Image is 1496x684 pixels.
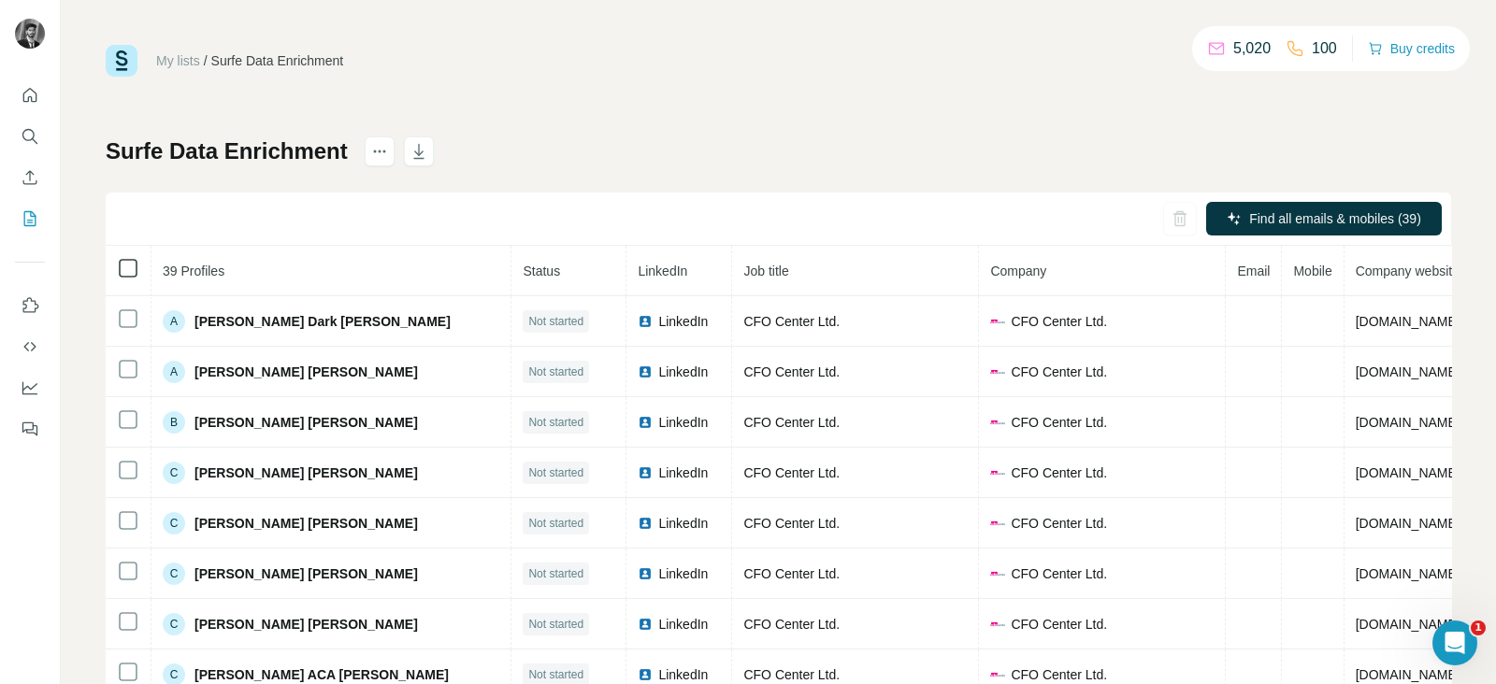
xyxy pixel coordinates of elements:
[1011,564,1107,583] span: CFO Center Ltd.
[1356,465,1460,480] span: [DOMAIN_NAME]
[106,136,348,166] h1: Surfe Data Enrichment
[194,312,451,331] span: [PERSON_NAME] Dark [PERSON_NAME]
[990,364,1005,379] img: company-logo
[1011,413,1107,432] span: CFO Center Ltd.
[990,465,1005,480] img: company-logo
[1206,202,1442,235] button: Find all emails & mobiles (39)
[15,120,45,153] button: Search
[658,413,708,432] span: LinkedIn
[1471,620,1486,635] span: 1
[658,463,708,482] span: LinkedIn
[743,314,840,329] span: CFO Center Ltd.
[1011,615,1107,634] span: CFO Center Ltd.
[106,45,137,77] img: Surfe Logo
[658,615,708,634] span: LinkedIn
[365,136,395,166] button: actions
[638,667,653,682] img: LinkedIn logo
[1356,415,1460,430] span: [DOMAIN_NAME]
[163,361,185,383] div: A
[658,363,708,381] span: LinkedIn
[638,566,653,581] img: LinkedIn logo
[15,202,45,235] button: My lists
[638,364,653,379] img: LinkedIn logo
[528,616,583,633] span: Not started
[163,462,185,484] div: C
[638,415,653,430] img: LinkedIn logo
[1356,516,1460,531] span: [DOMAIN_NAME]
[204,51,208,70] li: /
[163,264,224,278] span: 39 Profiles
[15,289,45,322] button: Use Surfe on LinkedIn
[1368,36,1455,62] button: Buy credits
[163,512,185,534] div: C
[163,613,185,635] div: C
[990,415,1005,430] img: company-logo
[658,665,708,684] span: LinkedIn
[638,465,653,480] img: LinkedIn logo
[1356,617,1460,632] span: [DOMAIN_NAME]
[163,411,185,434] div: B
[1293,264,1331,278] span: Mobile
[528,515,583,532] span: Not started
[194,615,418,634] span: [PERSON_NAME] [PERSON_NAME]
[15,412,45,446] button: Feedback
[15,161,45,194] button: Enrich CSV
[1237,264,1270,278] span: Email
[1356,667,1460,682] span: [DOMAIN_NAME]
[163,310,185,333] div: A
[1356,314,1460,329] span: [DOMAIN_NAME]
[194,363,418,381] span: [PERSON_NAME] [PERSON_NAME]
[528,363,583,380] span: Not started
[15,371,45,405] button: Dashboard
[1011,463,1107,482] span: CFO Center Ltd.
[638,617,653,632] img: LinkedIn logo
[1011,312,1107,331] span: CFO Center Ltd.
[990,667,1005,682] img: company-logo
[990,617,1005,632] img: company-logo
[1011,514,1107,533] span: CFO Center Ltd.
[156,53,200,68] a: My lists
[1312,37,1337,60] p: 100
[528,414,583,431] span: Not started
[990,516,1005,531] img: company-logo
[163,563,185,585] div: C
[990,566,1005,581] img: company-logo
[1249,209,1421,228] span: Find all emails & mobiles (39)
[743,465,840,480] span: CFO Center Ltd.
[743,415,840,430] span: CFO Center Ltd.
[194,413,418,432] span: [PERSON_NAME] [PERSON_NAME]
[638,516,653,531] img: LinkedIn logo
[528,666,583,683] span: Not started
[1233,37,1271,60] p: 5,020
[743,264,788,278] span: Job title
[528,464,583,481] span: Not started
[743,617,840,632] span: CFO Center Ltd.
[528,313,583,330] span: Not started
[1011,665,1107,684] span: CFO Center Ltd.
[528,565,583,582] span: Not started
[1356,264,1460,278] span: Company website
[743,566,840,581] span: CFO Center Ltd.
[194,463,418,482] span: [PERSON_NAME] [PERSON_NAME]
[638,264,687,278] span: LinkedIn
[743,364,840,379] span: CFO Center Ltd.
[1432,620,1477,665] iframe: Intercom live chat
[194,564,418,583] span: [PERSON_NAME] [PERSON_NAME]
[1011,363,1107,381] span: CFO Center Ltd.
[638,314,653,329] img: LinkedIn logo
[658,564,708,583] span: LinkedIn
[658,312,708,331] span: LinkedIn
[211,51,344,70] div: Surfe Data Enrichment
[990,264,1046,278] span: Company
[1356,364,1460,379] span: [DOMAIN_NAME]
[194,665,449,684] span: [PERSON_NAME] ACA [PERSON_NAME]
[990,314,1005,329] img: company-logo
[743,516,840,531] span: CFO Center Ltd.
[658,514,708,533] span: LinkedIn
[194,514,418,533] span: [PERSON_NAME] [PERSON_NAME]
[15,19,45,49] img: Avatar
[15,330,45,363] button: Use Surfe API
[523,264,560,278] span: Status
[1356,566,1460,581] span: [DOMAIN_NAME]
[743,667,840,682] span: CFO Center Ltd.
